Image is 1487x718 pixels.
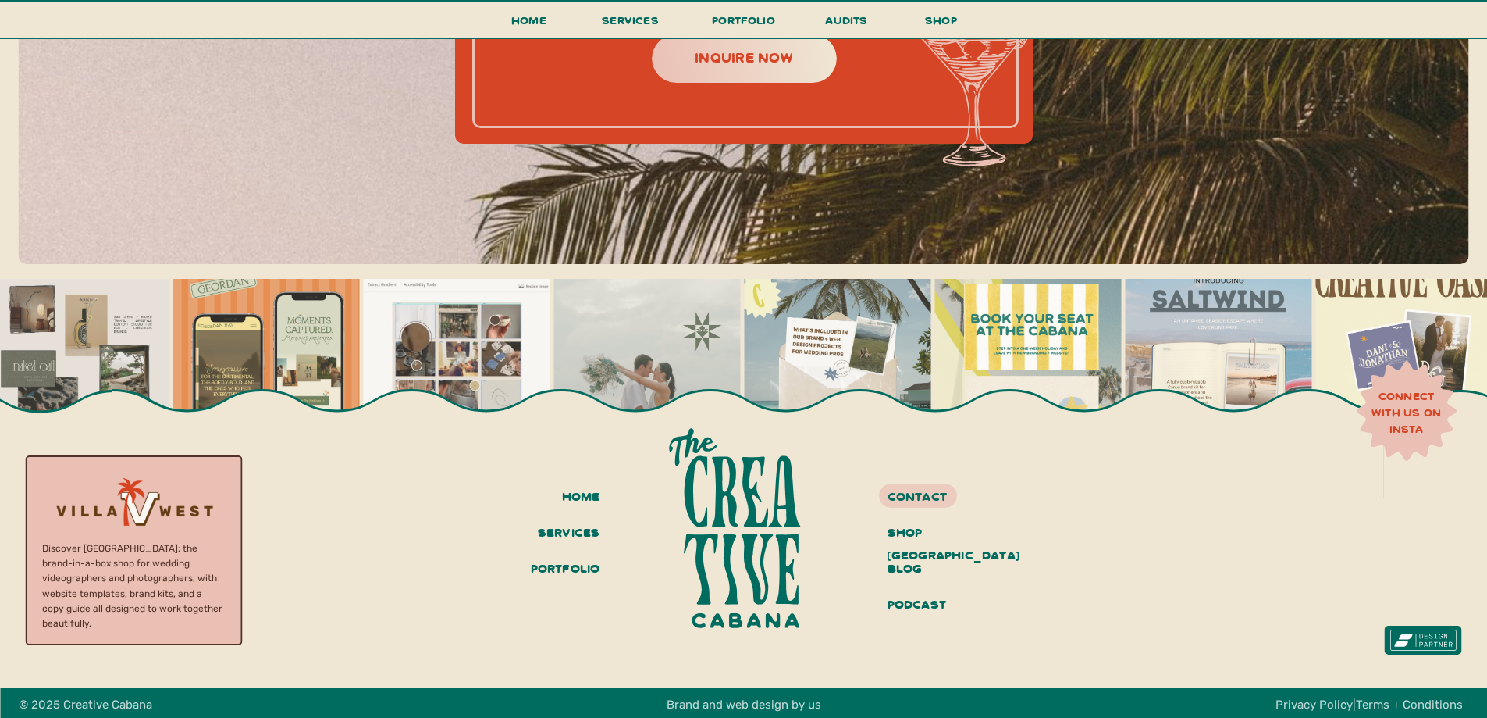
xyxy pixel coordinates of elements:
[934,279,1121,466] img: now booking: creative direction, chilled drinks, and your best brand yet 🏖️ we’ve got 3 spots for...
[646,45,842,69] a: inquire now
[598,10,663,39] a: services
[904,10,979,38] a: shop
[888,592,1005,619] a: podcast
[1363,388,1450,436] a: connect with us on insta
[532,484,600,511] a: home
[1269,695,1468,713] h3: |
[42,541,225,622] p: Discover [GEOGRAPHIC_DATA]: the brand-in-a-box shop for wedding videographers and photographers, ...
[19,695,201,713] h3: © 2025 Creative Cabana
[824,10,870,38] a: audits
[888,484,1005,505] a: contact
[173,279,359,466] img: @bygeordanhay’s new home on the web is live 💘 Geordan’s work has always felt like flipping throug...
[553,279,740,466] img: Grace + David, the husband-and-wife duo behind the lens, have a way of capturing weddings that fe...
[888,556,1005,583] a: blog
[505,10,553,39] a: Home
[602,13,659,27] span: services
[532,520,600,547] a: services
[614,695,874,713] h3: Brand and web design by us
[707,10,781,39] a: portfolio
[1356,698,1463,712] a: Terms + Conditions
[744,279,930,466] img: what actually goes into our all-inclusive brand + web design projects for wedding pros? It’s so m...
[523,556,600,583] a: portfolio
[1125,279,1311,466] img: Do you want branding that feels airy, organic & windswept, like a love story scribbled in a trave...
[888,520,1005,547] a: shop [GEOGRAPHIC_DATA]
[1275,698,1353,712] a: Privacy Policy
[363,279,550,466] img: Throwback we’ll never get over ✨A complete rebrand + a full website for Lother Co, one of those p...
